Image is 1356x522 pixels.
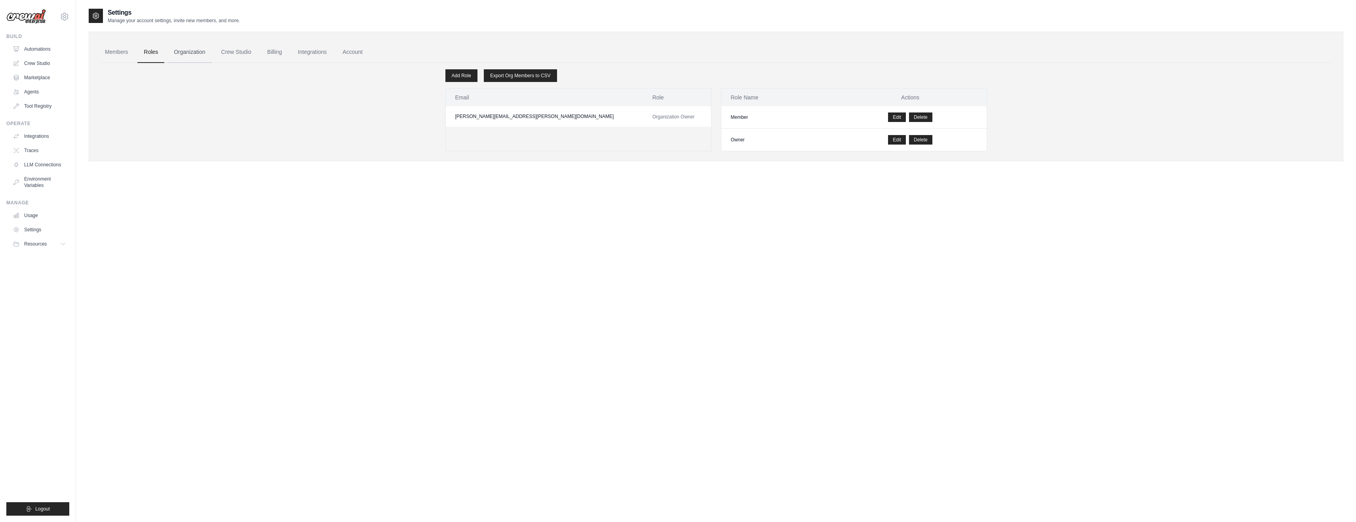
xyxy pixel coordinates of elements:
[909,112,932,122] button: Delete
[10,130,69,143] a: Integrations
[261,42,288,63] a: Billing
[445,69,477,82] a: Add Role
[10,173,69,192] a: Environment Variables
[167,42,211,63] a: Organization
[446,89,643,106] th: Email
[888,135,906,145] a: Edit
[10,144,69,157] a: Traces
[6,200,69,206] div: Manage
[10,57,69,70] a: Crew Studio
[215,42,258,63] a: Crew Studio
[6,9,46,24] img: Logo
[6,120,69,127] div: Operate
[10,223,69,236] a: Settings
[10,100,69,112] a: Tool Registry
[10,71,69,84] a: Marketplace
[643,89,711,106] th: Role
[10,158,69,171] a: LLM Connections
[35,506,50,512] span: Logout
[10,209,69,222] a: Usage
[721,106,834,129] td: Member
[108,17,240,24] p: Manage your account settings, invite new members, and more.
[291,42,333,63] a: Integrations
[10,238,69,250] button: Resources
[6,33,69,40] div: Build
[137,42,164,63] a: Roles
[24,241,47,247] span: Resources
[6,502,69,516] button: Logout
[99,42,134,63] a: Members
[721,129,834,151] td: Owner
[108,8,240,17] h2: Settings
[888,112,906,122] a: Edit
[336,42,369,63] a: Account
[834,89,987,106] th: Actions
[484,69,557,82] a: Export Org Members to CSV
[909,135,932,145] button: Delete
[446,106,643,127] td: [PERSON_NAME][EMAIL_ADDRESS][PERSON_NAME][DOMAIN_NAME]
[721,89,834,106] th: Role Name
[652,114,695,120] span: Organization Owner
[10,43,69,55] a: Automations
[10,86,69,98] a: Agents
